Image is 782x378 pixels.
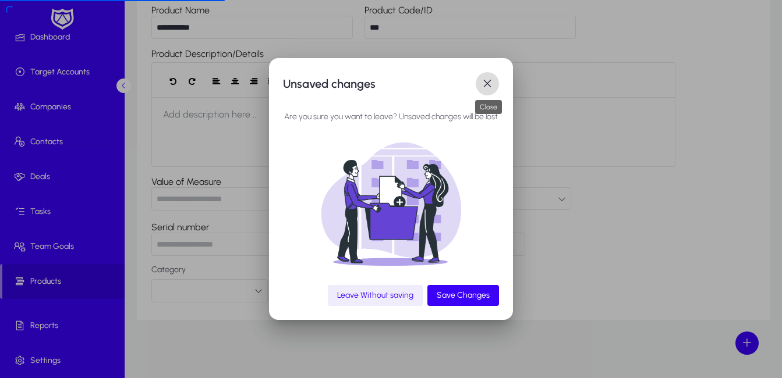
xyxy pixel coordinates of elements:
[427,285,499,306] button: Save Changes
[283,74,476,93] h1: Unsaved changes
[328,285,423,306] button: Leave Without saving
[321,142,461,266] img: unsaved.png
[337,290,413,300] span: Leave Without saving
[284,110,498,124] p: Are you sure you want to leave? Unsaved changes will be lost
[437,290,490,300] span: Save Changes
[475,100,502,114] div: Close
